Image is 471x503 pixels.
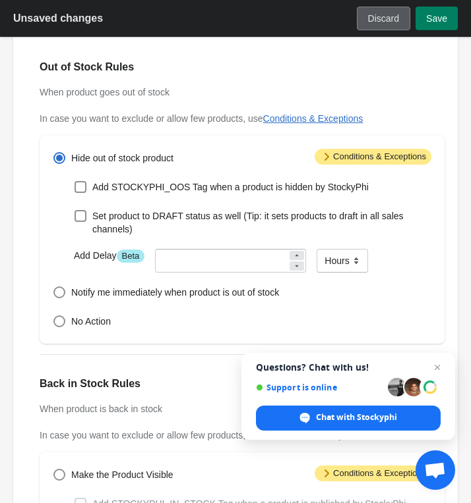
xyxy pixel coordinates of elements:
[71,468,173,481] span: Make the Product Visible
[40,112,445,125] p: In case you want to exclude or allow few products, use
[40,429,445,442] p: In case you want to exclude or allow few products, use
[256,362,441,373] span: Questions? Chat with us!
[40,86,445,99] h3: When product goes out of stock
[426,13,447,24] span: Save
[71,151,173,165] span: Hide out of stock product
[416,7,458,30] button: Save
[357,7,410,30] button: Discard
[117,250,145,263] span: Beta
[263,113,363,124] button: Conditions & Exceptions
[92,209,431,236] span: Set product to DRAFT status as well (Tip: it sets products to draft in all sales channels)
[416,450,455,490] div: Open chat
[315,149,431,165] span: Conditions & Exceptions
[71,286,279,299] span: Notify me immediately when product is out of stock
[92,180,369,194] span: Add STOCKYPHI_OOS Tag when a product is hidden by StockyPhi
[74,249,144,263] label: Add Delay
[316,411,397,423] span: Chat with Stockyphi
[256,383,383,392] span: Support is online
[40,402,445,415] h3: When product is back in stock
[315,465,431,481] span: Conditions & Exceptions
[71,315,111,328] span: No Action
[13,11,103,26] h2: Unsaved changes
[429,359,445,375] span: Close chat
[40,376,445,392] h2: Back in Stock Rules
[256,406,441,431] div: Chat with Stockyphi
[368,13,399,24] span: Discard
[40,59,445,75] h2: Out of Stock Rules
